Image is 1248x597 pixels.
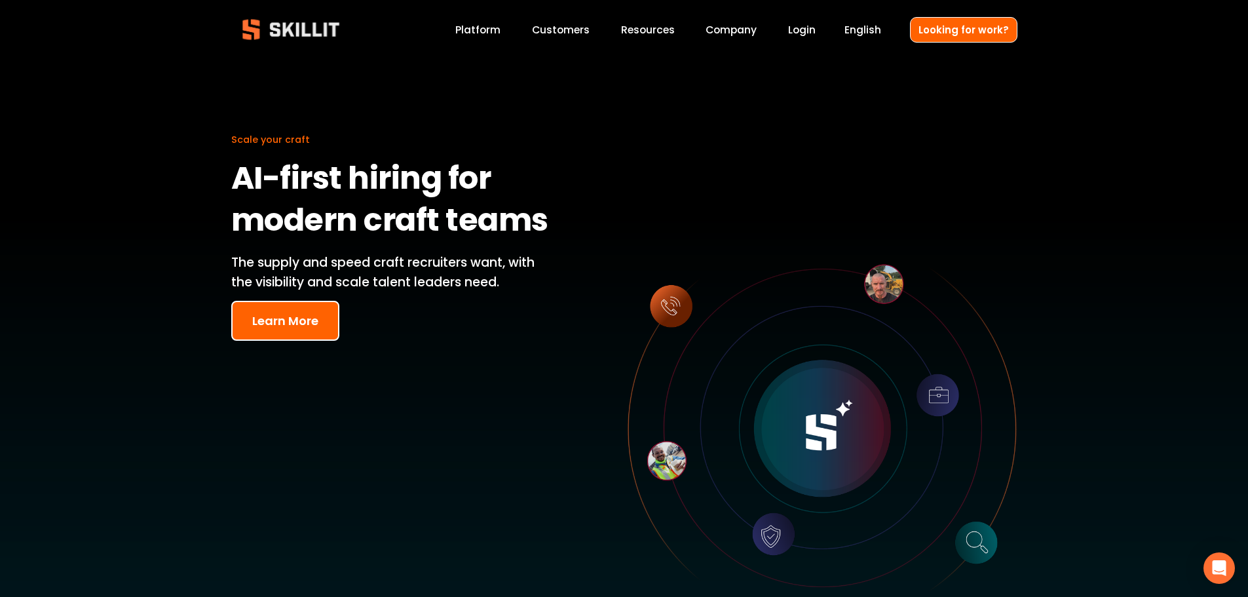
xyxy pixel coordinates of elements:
[621,21,675,39] a: folder dropdown
[532,21,590,39] a: Customers
[231,133,310,146] span: Scale your craft
[455,21,501,39] a: Platform
[231,154,548,250] strong: AI-first hiring for modern craft teams
[844,21,881,39] div: language picker
[231,10,350,49] img: Skillit
[910,17,1017,43] a: Looking for work?
[231,301,339,341] button: Learn More
[231,253,555,293] p: The supply and speed craft recruiters want, with the visibility and scale talent leaders need.
[844,22,881,37] span: English
[1203,552,1235,584] div: Open Intercom Messenger
[621,22,675,37] span: Resources
[788,21,816,39] a: Login
[706,21,757,39] a: Company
